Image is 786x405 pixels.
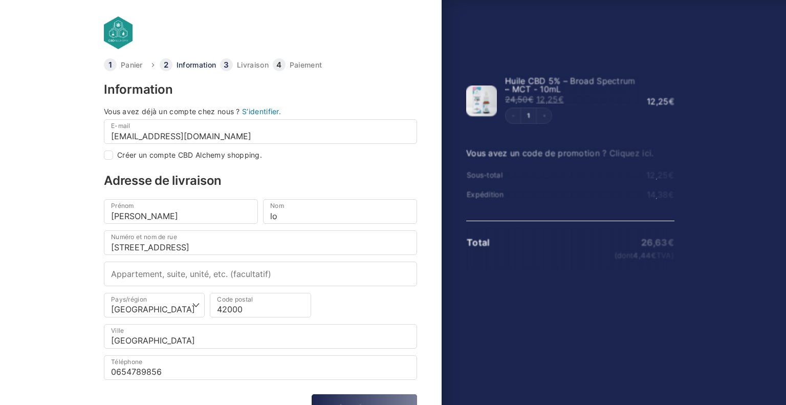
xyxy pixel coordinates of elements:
[210,293,311,317] input: Code postal
[290,61,322,69] a: Paiement
[104,262,417,286] input: Appartement, suite, unité, etc. (facultatif)
[117,152,262,159] label: Créer un compte CBD Alchemy shopping.
[121,61,143,69] a: Panier
[237,61,269,69] a: Livraison
[104,230,417,255] input: Numéro et nom de rue
[263,199,417,224] input: Nom
[104,199,258,224] input: Prénom
[242,107,281,116] a: S’identifier.
[104,175,417,187] h3: Adresse de livraison
[104,355,417,380] input: Téléphone
[104,119,417,144] input: E-mail
[104,324,417,349] input: Ville
[104,83,417,96] h3: Information
[104,107,240,116] span: Vous avez déjà un compte chez nous ?
[177,61,216,69] a: Information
